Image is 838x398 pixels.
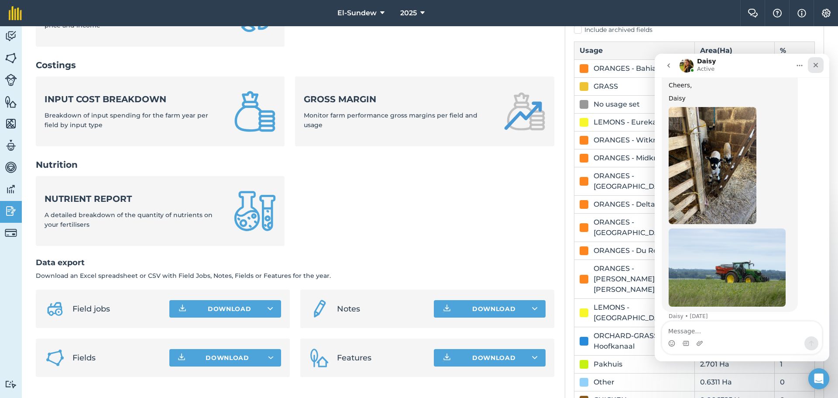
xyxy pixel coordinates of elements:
[594,171,689,192] div: ORANGES - [GEOGRAPHIC_DATA]
[5,183,17,196] img: svg+xml;base64,PD94bWwgdmVyc2lvbj0iMS4wIiBlbmNvZGluZz0idXRmLTgiPz4KPCEtLSBHZW5lcmF0b3I6IEFkb2JlIE...
[45,93,223,105] strong: Input cost breakdown
[5,95,17,108] img: svg+xml;base64,PHN2ZyB4bWxucz0iaHR0cDovL3d3dy53My5vcmcvMjAwMC9zdmciIHdpZHRoPSI1NiIgaGVpZ2h0PSI2MC...
[748,9,758,17] img: Two speech bubbles overlapping with the left bubble in the forefront
[772,9,783,17] img: A question mark icon
[206,353,249,362] span: Download
[442,353,452,363] img: Download icon
[594,135,668,145] div: ORANGES - Witkrans
[694,373,775,391] td: 0.6311 Ha
[36,59,554,71] h2: Costings
[5,227,17,239] img: svg+xml;base64,PD94bWwgdmVyc2lvbj0iMS4wIiBlbmNvZGluZz0idXRmLTgiPz4KPCEtLSBHZW5lcmF0b3I6IEFkb2JlIE...
[337,303,427,315] span: Notes
[309,347,330,368] img: Features icon
[594,63,677,74] div: ORANGES - Bahianinha
[72,352,162,364] span: Fields
[775,42,815,59] th: %
[234,90,276,132] img: Input cost breakdown
[309,298,330,319] img: svg+xml;base64,PD94bWwgdmVyc2lvbj0iMS4wIiBlbmNvZGluZz0idXRmLTgiPz4KPCEtLSBHZW5lcmF0b3I6IEFkb2JlIE...
[5,30,17,43] img: svg+xml;base64,PD94bWwgdmVyc2lvbj0iMS4wIiBlbmNvZGluZz0idXRmLTgiPz4KPCEtLSBHZW5lcmF0b3I6IEFkb2JlIE...
[169,300,281,318] button: Download
[234,190,276,232] img: Nutrient report
[797,8,806,18] img: svg+xml;base64,PHN2ZyB4bWxucz0iaHR0cDovL3d3dy53My5vcmcvMjAwMC9zdmciIHdpZHRoPSIxNyIgaGVpZ2h0PSIxNy...
[574,25,815,35] label: Include archived fields
[808,368,829,389] div: Open Intercom Messenger
[337,8,377,18] span: El-Sundew
[594,377,615,388] div: Other
[14,28,136,36] div: Cheers,
[304,93,493,105] strong: Gross margin
[150,283,164,297] button: Send a message…
[14,41,136,49] div: Daisy
[41,286,48,293] button: Upload attachment
[594,302,689,323] div: LEMONS - [GEOGRAPHIC_DATA]
[594,217,689,238] div: ORANGES - [GEOGRAPHIC_DATA]
[5,161,17,174] img: svg+xml;base64,PD94bWwgdmVyc2lvbj0iMS4wIiBlbmNvZGluZz0idXRmLTgiPz4KPCEtLSBHZW5lcmF0b3I6IEFkb2JlIE...
[594,81,618,92] div: GRASS
[594,99,640,110] div: No usage set
[594,153,673,163] div: ORANGES - Midknight
[5,204,17,218] img: svg+xml;base64,PD94bWwgdmVyc2lvbj0iMS4wIiBlbmNvZGluZz0idXRmLTgiPz4KPCEtLSBHZW5lcmF0b3I6IEFkb2JlIE...
[27,286,34,293] button: Gif picker
[434,349,546,367] button: Download
[5,139,17,152] img: svg+xml;base64,PD94bWwgdmVyc2lvbj0iMS4wIiBlbmNvZGluZz0idXRmLTgiPz4KPCEtLSBHZW5lcmF0b3I6IEFkb2JlIE...
[504,90,546,132] img: Gross margin
[72,303,162,315] span: Field jobs
[821,9,831,17] img: A cog icon
[36,176,285,246] a: Nutrient reportA detailed breakdown of the quantity of nutrients on your fertilisers
[775,355,815,373] td: 1
[304,111,477,129] span: Monitor farm performance gross margins per field and usage
[45,298,65,319] img: svg+xml;base64,PD94bWwgdmVyc2lvbj0iMS4wIiBlbmNvZGluZz0idXRmLTgiPz4KPCEtLSBHZW5lcmF0b3I6IEFkb2JlIE...
[36,159,554,171] h2: Nutrition
[574,42,695,59] th: Usage
[36,256,554,269] h2: Data export
[14,286,21,293] button: Emoji picker
[594,117,657,128] div: LEMONS - Eureka
[594,246,659,256] div: ORANGES - Du Roi
[45,211,213,228] span: A detailed breakdown of the quantity of nutrients on your fertilisers
[594,199,655,210] div: ORANGES - Delta
[5,117,17,130] img: svg+xml;base64,PHN2ZyB4bWxucz0iaHR0cDovL3d3dy53My5vcmcvMjAwMC9zdmciIHdpZHRoPSI1NiIgaGVpZ2h0PSI2MC...
[400,8,417,18] span: 2025
[655,54,829,361] iframe: Intercom live chat
[337,352,427,364] span: Features
[45,111,208,129] span: Breakdown of input spending for the farm year per field by input type
[694,42,775,59] th: Area ( Ha )
[177,304,188,314] img: Download icon
[5,74,17,86] img: svg+xml;base64,PD94bWwgdmVyc2lvbj0iMS4wIiBlbmNvZGluZz0idXRmLTgiPz4KPCEtLSBHZW5lcmF0b3I6IEFkb2JlIE...
[775,373,815,391] td: 0
[45,193,223,205] strong: Nutrient report
[434,300,546,318] button: Download
[36,76,285,146] a: Input cost breakdownBreakdown of input spending for the farm year per field by input type
[7,268,167,283] textarea: Message…
[45,347,65,368] img: Fields icon
[14,260,53,265] div: Daisy • [DATE]
[169,349,281,367] button: Download
[295,76,554,146] a: Gross marginMonitor farm performance gross margins per field and usage
[5,380,17,388] img: svg+xml;base64,PD94bWwgdmVyc2lvbj0iMS4wIiBlbmNvZGluZz0idXRmLTgiPz4KPCEtLSBHZW5lcmF0b3I6IEFkb2JlIE...
[36,271,554,280] p: Download an Excel spreadsheet or CSV with Field Jobs, Notes, Fields or Features for the year.
[442,304,452,314] img: Download icon
[594,331,689,352] div: ORCHARD-GRASS - Hoofkanaal
[594,263,689,295] div: ORANGES - [PERSON_NAME] [PERSON_NAME]
[594,359,622,370] div: Pakhuis
[694,355,775,373] td: 2.701 Ha
[9,6,22,20] img: fieldmargin Logo
[5,52,17,65] img: svg+xml;base64,PHN2ZyB4bWxucz0iaHR0cDovL3d3dy53My5vcmcvMjAwMC9zdmciIHdpZHRoPSI1NiIgaGVpZ2h0PSI2MC...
